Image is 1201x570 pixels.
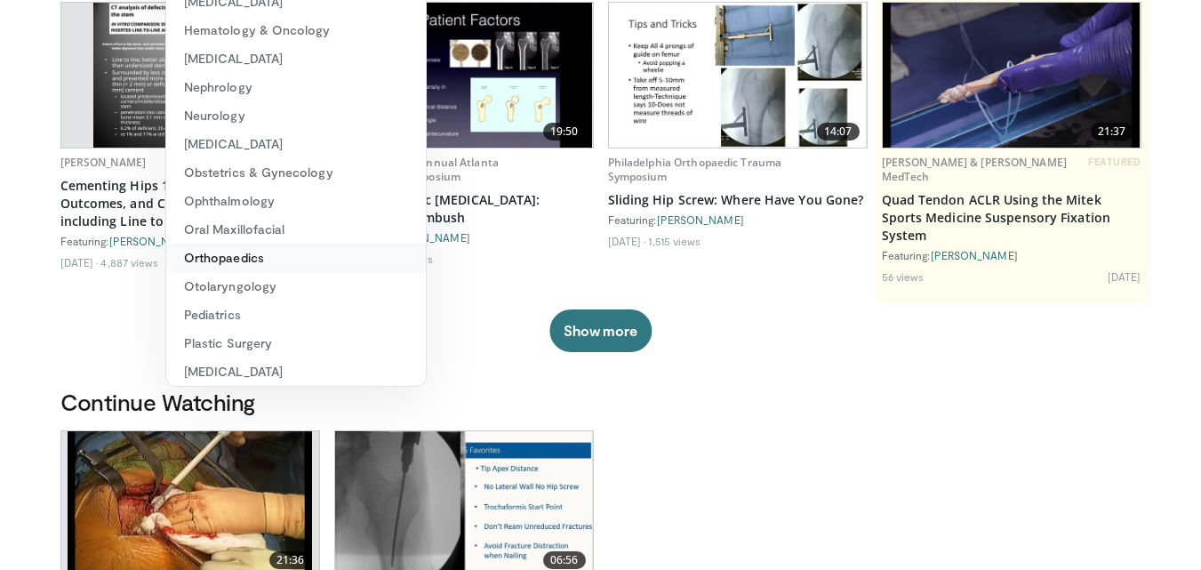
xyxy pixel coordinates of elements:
div: Featuring: [608,213,868,227]
a: 14:07 [609,3,867,148]
span: FEATURED [1088,156,1141,168]
a: [PERSON_NAME] [657,213,744,226]
a: Plastic Surgery [166,329,426,357]
a: Orthopaedics [166,244,426,272]
a: Sliding Hip Screw: Where Have You Gone? [608,191,868,209]
span: 06:56 [543,551,586,569]
li: [DATE] [608,234,646,248]
img: e0fe8dd2-b82b-4cb0-8487-2d572e8c4b9b.620x360_q85_upscale.jpg [335,3,593,148]
span: 19:50 [543,123,586,140]
a: 19:50 [335,3,593,148]
a: Cementing Hips 101: Rationale, Outcomes, and Cementing Techniques including Line to Line French P... [60,177,320,230]
a: Obstetrics & Gynecology [166,158,426,187]
li: [DATE] [60,255,99,269]
a: [MEDICAL_DATA] [166,44,426,73]
a: [PERSON_NAME] [60,155,147,170]
a: [PERSON_NAME] [931,249,1018,261]
a: 21:37 [883,3,1141,148]
img: b78fd9da-dc16-4fd1-a89d-538d899827f1.620x360_q85_upscale.jpg [883,3,1141,148]
a: Psychiatry [166,386,426,414]
button: Show more [549,309,652,352]
img: d6e6796b-d9e6-4447-a306-8f1c1fab111c.620x360_q85_upscale.jpg [609,3,867,148]
a: Quad Tendon ACLR Using the Mitek Sports Medicine Suspensory Fixation System [882,191,1141,245]
span: 14:07 [817,123,860,140]
div: Featuring: [334,230,594,245]
a: 47:56 [61,3,319,148]
a: Neurology [166,101,426,130]
span: 21:36 [269,551,312,569]
a: Philadelphia Orthopaedic Trauma Symposium [608,155,782,184]
a: [PERSON_NAME] [109,235,196,247]
a: Pediatrics [166,301,426,329]
li: 56 views [882,269,925,284]
li: [DATE] [1108,269,1141,284]
a: Hematology & Oncology [166,16,426,44]
li: 1,515 views [648,234,701,248]
div: Featuring: [60,234,320,248]
span: 21:37 [1091,123,1133,140]
a: Otolaryngology [166,272,426,301]
a: Pertrochanteric [MEDICAL_DATA]: Avoiding the Ambush [334,191,594,227]
div: Featuring: [882,248,1141,262]
h3: Continue Watching [60,388,1141,416]
a: [PERSON_NAME] & [PERSON_NAME] MedTech [882,155,1067,184]
a: Oral Maxillofacial [166,215,426,244]
a: Nephrology [166,73,426,101]
img: b58c57b4-9187-4c70-8783-e4f7a92b96ca.620x360_q85_upscale.jpg [93,3,287,148]
a: [MEDICAL_DATA] [166,357,426,386]
li: 4,887 views [100,255,158,269]
a: [MEDICAL_DATA] [166,130,426,158]
a: Ophthalmology [166,187,426,215]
